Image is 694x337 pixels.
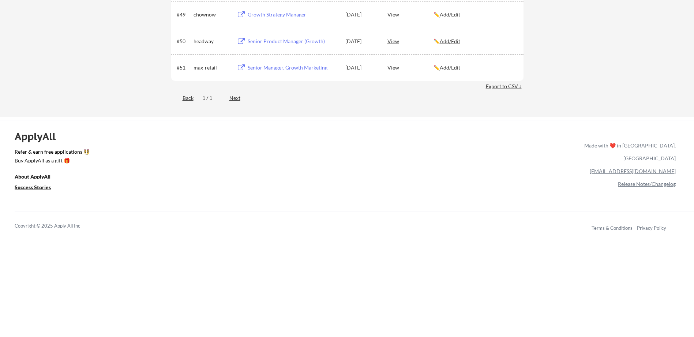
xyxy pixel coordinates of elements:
div: #50 [177,38,191,45]
a: Buy ApplyAll as a gift 🎁 [15,157,88,166]
u: Add/Edit [440,38,460,44]
u: Success Stories [15,184,51,190]
div: ApplyAll [15,130,64,143]
div: Copyright © 2025 Apply All Inc [15,222,99,230]
div: Growth Strategy Manager [248,11,338,18]
a: Success Stories [15,184,61,193]
div: ✏️ [434,38,517,45]
div: Back [171,94,194,102]
div: Senior Product Manager (Growth) [248,38,338,45]
div: headway [194,38,230,45]
div: Export to CSV ↓ [486,83,524,90]
div: Buy ApplyAll as a gift 🎁 [15,158,88,163]
div: [DATE] [345,64,378,71]
a: Terms & Conditions [592,225,633,231]
div: Next [229,94,249,102]
u: Add/Edit [440,11,460,18]
div: View [387,61,434,74]
div: #51 [177,64,191,71]
a: Privacy Policy [637,225,666,231]
div: 1 / 1 [202,94,221,102]
a: Refer & earn free applications 👯‍♀️ [15,149,431,157]
div: View [387,8,434,21]
div: View [387,34,434,48]
u: About ApplyAll [15,173,50,180]
div: #49 [177,11,191,18]
div: [DATE] [345,38,378,45]
a: Release Notes/Changelog [618,181,676,187]
div: Made with ❤️ in [GEOGRAPHIC_DATA], [GEOGRAPHIC_DATA] [581,139,676,165]
u: Add/Edit [440,64,460,71]
div: ✏️ [434,64,517,71]
a: [EMAIL_ADDRESS][DOMAIN_NAME] [590,168,676,174]
div: chownow [194,11,230,18]
div: ✏️ [434,11,517,18]
div: [DATE] [345,11,378,18]
div: max-retail [194,64,230,71]
a: About ApplyAll [15,173,61,182]
div: Senior Manager, Growth Marketing [248,64,338,71]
